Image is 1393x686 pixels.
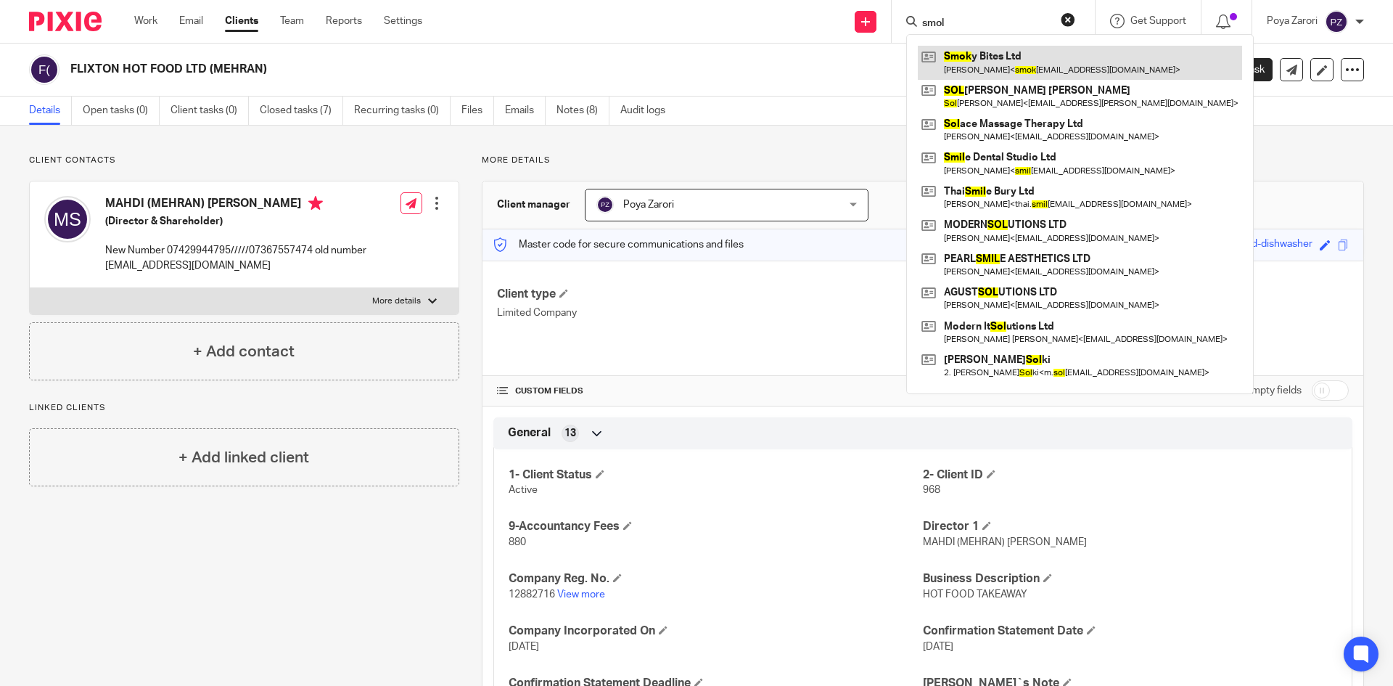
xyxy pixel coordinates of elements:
[372,295,421,307] p: More details
[509,537,526,547] span: 880
[1061,12,1075,27] button: Clear
[923,467,1337,483] h4: 2- Client ID
[505,97,546,125] a: Emails
[280,14,304,28] a: Team
[179,14,203,28] a: Email
[193,340,295,363] h4: + Add contact
[493,237,744,252] p: Master code for secure communications and files
[170,97,249,125] a: Client tasks (0)
[354,97,451,125] a: Recurring tasks (0)
[596,196,614,213] img: svg%3E
[44,196,91,242] img: svg%3E
[923,589,1027,600] span: HOT FOOD TAKEAWAY
[308,196,323,211] i: Primary
[497,287,923,302] h4: Client type
[482,155,1364,166] p: More details
[461,97,494,125] a: Files
[921,17,1051,30] input: Search
[29,402,459,414] p: Linked clients
[923,642,953,652] span: [DATE]
[29,12,102,31] img: Pixie
[923,624,1337,639] h4: Confirmation Statement Date
[509,467,923,483] h4: 1- Client Status
[384,14,422,28] a: Settings
[497,197,570,212] h3: Client manager
[105,258,366,273] p: [EMAIL_ADDRESS][DOMAIN_NAME]
[260,97,343,125] a: Closed tasks (7)
[556,97,609,125] a: Notes (8)
[178,446,309,469] h4: + Add linked client
[29,97,72,125] a: Details
[923,485,940,495] span: 968
[225,14,258,28] a: Clients
[29,54,59,85] img: svg%3E
[29,155,459,166] p: Client contacts
[326,14,362,28] a: Reports
[83,97,160,125] a: Open tasks (0)
[509,589,555,600] span: 12882716
[1267,14,1318,28] p: Poya Zarori
[923,571,1337,587] h4: Business Description
[497,306,923,320] p: Limited Company
[508,425,551,441] span: General
[509,624,923,639] h4: Company Incorporated On
[623,200,674,210] span: Poya Zarori
[564,426,576,441] span: 13
[105,243,366,258] p: New Number 07429944795/////07367557474 old number
[1218,383,1302,398] label: Show empty fields
[557,589,605,600] a: View more
[105,214,366,229] h5: (Director & Shareholder)
[509,519,923,534] h4: 9-Accountancy Fees
[509,642,539,652] span: [DATE]
[620,97,676,125] a: Audit logs
[497,385,923,397] h4: CUSTOM FIELDS
[1130,16,1186,26] span: Get Support
[923,519,1337,534] h4: Director 1
[70,62,948,77] h2: FLIXTON HOT FOOD LTD (MEHRAN)
[509,485,538,495] span: Active
[134,14,157,28] a: Work
[509,571,923,587] h4: Company Reg. No.
[923,537,1087,547] span: MAHDI (MEHRAN) [PERSON_NAME]
[1325,10,1348,33] img: svg%3E
[105,196,366,214] h4: MAHDI (MEHRAN) [PERSON_NAME]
